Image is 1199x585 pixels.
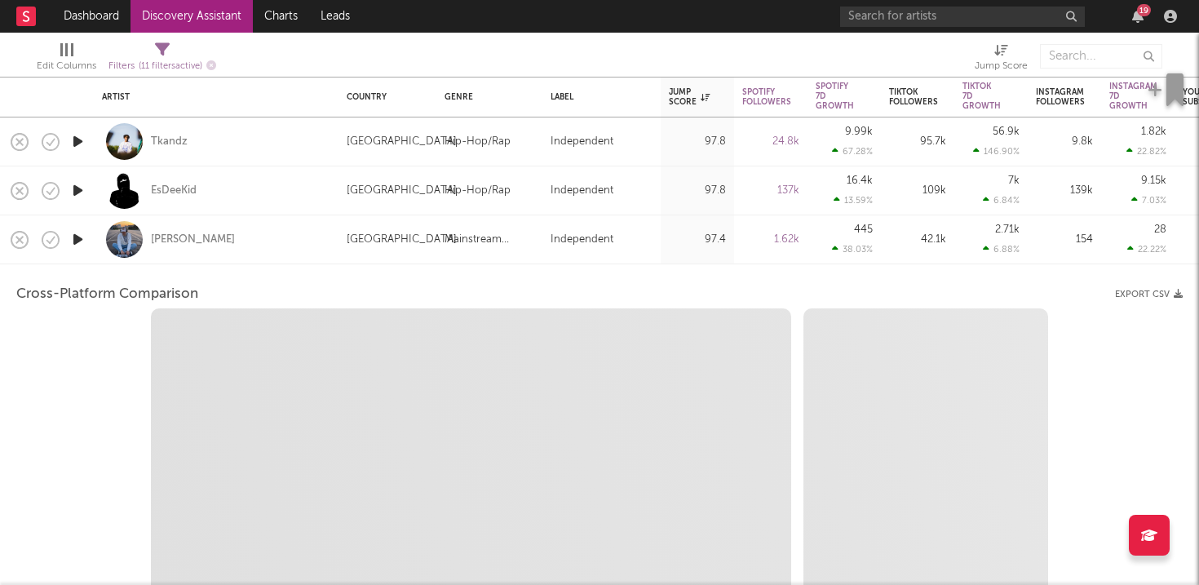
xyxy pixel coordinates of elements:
[551,181,613,201] div: Independent
[669,87,710,107] div: Jump Score
[889,181,946,201] div: 109k
[1141,175,1166,186] div: 9.15k
[1141,126,1166,137] div: 1.82k
[975,36,1028,83] div: Jump Score
[37,36,96,83] div: Edit Columns
[854,224,873,235] div: 445
[1040,44,1162,69] input: Search...
[983,195,1020,206] div: 6.84 %
[1036,132,1093,152] div: 9.8k
[1154,224,1166,235] div: 28
[834,195,873,206] div: 13.59 %
[983,244,1020,255] div: 6.88 %
[669,132,726,152] div: 97.8
[1115,290,1183,299] button: Export CSV
[108,36,216,83] div: Filters(11 filters active)
[347,230,457,250] div: [GEOGRAPHIC_DATA]
[37,56,96,76] div: Edit Columns
[551,132,613,152] div: Independent
[1127,244,1166,255] div: 22.22 %
[993,126,1020,137] div: 56.9k
[551,230,613,250] div: Independent
[973,146,1020,157] div: 146.90 %
[669,181,726,201] div: 97.8
[1132,10,1144,23] button: 19
[445,230,534,250] div: Mainstream Electronic
[889,87,938,107] div: Tiktok Followers
[742,87,791,107] div: Spotify Followers
[139,62,202,71] span: ( 11 filters active)
[347,92,420,102] div: Country
[445,92,526,102] div: Genre
[151,233,235,247] a: [PERSON_NAME]
[962,82,1001,111] div: Tiktok 7D Growth
[151,135,188,149] a: Tkandz
[975,56,1028,76] div: Jump Score
[889,230,946,250] div: 42.1k
[1126,146,1166,157] div: 22.82 %
[16,285,198,304] span: Cross-Platform Comparison
[1137,4,1151,16] div: 19
[889,132,946,152] div: 95.7k
[347,132,457,152] div: [GEOGRAPHIC_DATA]
[832,146,873,157] div: 67.28 %
[742,230,799,250] div: 1.62k
[816,82,854,111] div: Spotify 7D Growth
[347,181,457,201] div: [GEOGRAPHIC_DATA]
[1036,87,1085,107] div: Instagram Followers
[551,92,644,102] div: Label
[995,224,1020,235] div: 2.71k
[445,181,511,201] div: Hip-Hop/Rap
[832,244,873,255] div: 38.03 %
[742,181,799,201] div: 137k
[1036,230,1093,250] div: 154
[151,184,197,198] a: EsDeeKid
[108,56,216,77] div: Filters
[1131,195,1166,206] div: 7.03 %
[847,175,873,186] div: 16.4k
[840,7,1085,27] input: Search for artists
[445,132,511,152] div: Hip-Hop/Rap
[102,92,322,102] div: Artist
[669,230,726,250] div: 97.4
[1008,175,1020,186] div: 7k
[742,132,799,152] div: 24.8k
[1109,82,1157,111] div: Instagram 7D Growth
[1036,181,1093,201] div: 139k
[845,126,873,137] div: 9.99k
